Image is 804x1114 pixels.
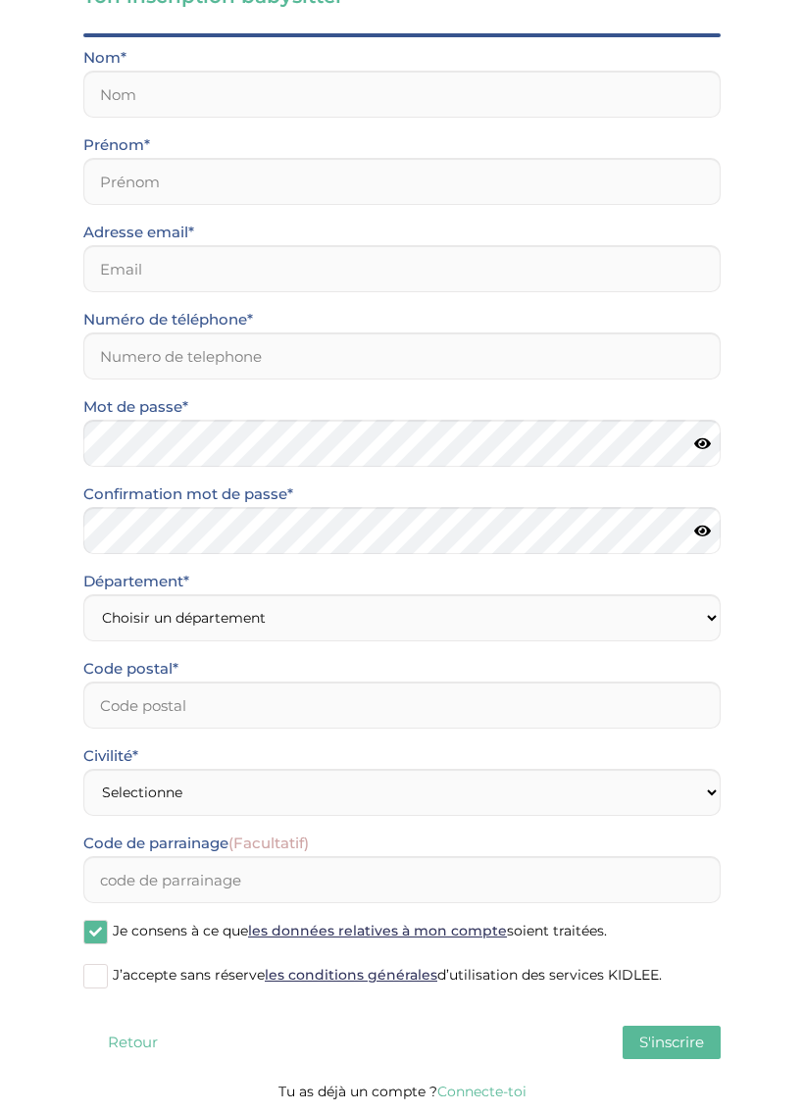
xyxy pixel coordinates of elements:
[83,1026,181,1059] button: Retour
[623,1026,721,1059] button: S'inscrire
[83,481,293,507] label: Confirmation mot de passe*
[83,132,150,158] label: Prénom*
[83,831,309,856] label: Code de parrainage
[83,332,721,380] input: Numero de telephone
[228,834,309,852] span: (Facultatif)
[639,1033,704,1051] span: S'inscrire
[265,966,437,984] a: les conditions générales
[248,922,507,939] a: les données relatives à mon compte
[83,743,138,769] label: Civilité*
[83,569,189,594] label: Département*
[83,682,721,729] input: Code postal
[113,922,607,939] span: Je consens à ce que soient traitées.
[113,966,662,984] span: J’accepte sans réserve d’utilisation des services KIDLEE.
[83,1079,721,1104] p: Tu as déjà un compte ?
[437,1083,527,1100] a: Connecte-toi
[83,245,721,292] input: Email
[83,158,721,205] input: Prénom
[83,394,188,420] label: Mot de passe*
[83,220,194,245] label: Adresse email*
[83,856,721,903] input: code de parrainage
[83,656,178,682] label: Code postal*
[83,71,721,118] input: Nom
[83,307,253,332] label: Numéro de téléphone*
